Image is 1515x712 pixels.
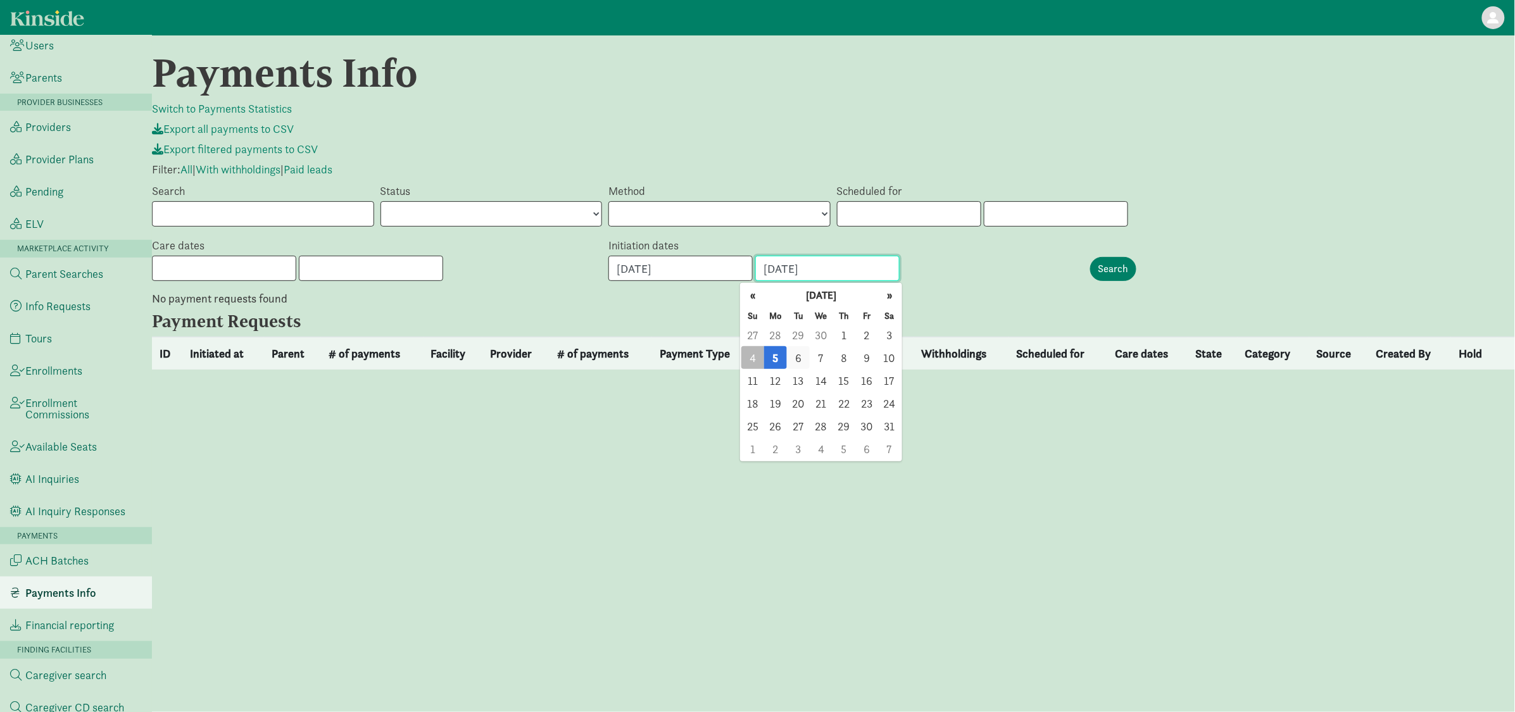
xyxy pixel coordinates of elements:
[833,392,855,415] span: 22
[25,154,94,165] span: Provider Plans
[1368,337,1451,370] th: Created By
[764,415,787,437] span: 26
[608,238,679,253] label: Initiation dates
[810,415,833,437] span: 28
[855,346,878,369] span: 9
[424,337,482,370] th: Facility
[25,72,62,84] span: Parents
[855,437,878,460] span: 6
[25,397,142,420] span: Enrollment Commissions
[17,243,109,254] span: Marketplace Activity
[284,162,332,177] a: Paid leads
[152,311,506,332] h4: Payment Requests
[152,142,318,156] a: Export filtered payments to CSV
[833,369,855,392] span: 15
[152,162,1515,177] p: Filter: | |
[25,441,97,453] span: Available Seats
[787,323,810,346] span: 29
[837,184,903,199] label: Scheduled for
[741,392,764,415] span: 18
[652,337,753,370] th: Payment Type
[878,369,901,392] span: 17
[855,369,878,392] span: 16
[17,97,103,108] span: Provider Businesses
[833,415,855,437] span: 29
[855,323,878,346] span: 2
[380,184,411,199] label: Status
[810,323,833,346] span: 30
[608,184,645,199] label: Method
[25,555,89,566] span: ACH Batches
[810,369,833,392] span: 14
[878,437,901,460] span: 7
[878,284,901,307] button: »
[878,323,901,346] span: 3
[878,392,901,415] span: 24
[25,473,79,485] span: AI Inquiries
[25,620,114,631] span: Financial reporting
[833,437,855,460] span: 5
[787,392,810,415] span: 20
[787,369,810,392] span: 13
[764,284,878,307] button: [DATE]
[810,437,833,460] span: 4
[550,337,652,370] th: # of payments
[741,369,764,392] span: 11
[152,184,185,199] label: Search
[741,323,764,346] span: 27
[25,186,63,197] span: Pending
[741,437,764,460] span: 1
[152,122,294,136] a: Export all payments to CSV
[264,337,321,370] th: Parent
[180,162,192,177] a: All
[1238,337,1309,370] th: Category
[1309,337,1368,370] th: Source
[833,346,855,369] span: 8
[25,301,91,312] span: Info Requests
[833,323,855,346] span: 1
[741,415,764,437] span: 25
[25,506,125,517] span: AI Inquiry Responses
[855,392,878,415] span: 23
[152,101,292,116] a: Switch to Payments Statistics
[152,291,287,306] strong: No payment requests found
[25,333,52,344] span: Tours
[25,268,103,280] span: Parent Searches
[25,122,71,133] span: Providers
[25,587,96,599] span: Payments Info
[196,162,280,177] a: With withholdings
[833,308,855,323] span: Th
[1107,337,1188,370] th: Care dates
[764,369,787,392] span: 12
[17,530,58,541] span: Payments
[855,415,878,437] span: 30
[152,238,204,253] label: Care dates
[764,308,787,323] span: Mo
[787,308,810,323] span: Tu
[787,346,810,369] span: 6
[152,51,1206,96] h1: Payments Info
[764,392,787,415] span: 19
[1009,337,1107,370] th: Scheduled for
[855,308,878,323] span: Fr
[878,308,901,323] span: Sa
[764,323,787,346] span: 28
[182,337,264,370] th: Initiated at
[1451,337,1497,370] th: Hold
[764,437,787,460] span: 2
[787,437,810,460] span: 3
[787,415,810,437] span: 27
[25,218,44,230] span: ELV
[1452,651,1515,712] iframe: Chat Widget
[17,644,91,655] span: Finding Facilities
[878,346,901,369] span: 10
[1090,257,1136,281] input: Search
[482,337,550,370] th: Provider
[810,308,833,323] span: We
[25,670,106,681] span: Caregiver search
[25,365,82,377] span: Enrollments
[321,337,424,370] th: # of payments
[810,392,833,415] span: 21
